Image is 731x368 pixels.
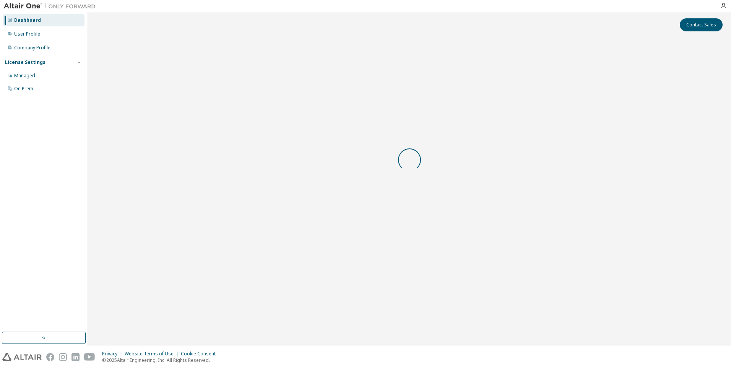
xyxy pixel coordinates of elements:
img: linkedin.svg [71,353,80,361]
div: Company Profile [14,45,50,51]
img: instagram.svg [59,353,67,361]
p: © 2025 Altair Engineering, Inc. All Rights Reserved. [102,357,220,363]
img: altair_logo.svg [2,353,42,361]
div: Website Terms of Use [125,351,181,357]
div: Dashboard [14,17,41,23]
div: Managed [14,73,35,79]
div: License Settings [5,59,45,65]
div: On Prem [14,86,33,92]
img: youtube.svg [84,353,95,361]
div: Cookie Consent [181,351,220,357]
img: facebook.svg [46,353,54,361]
div: Privacy [102,351,125,357]
img: Altair One [4,2,99,10]
div: User Profile [14,31,40,37]
button: Contact Sales [680,18,723,31]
